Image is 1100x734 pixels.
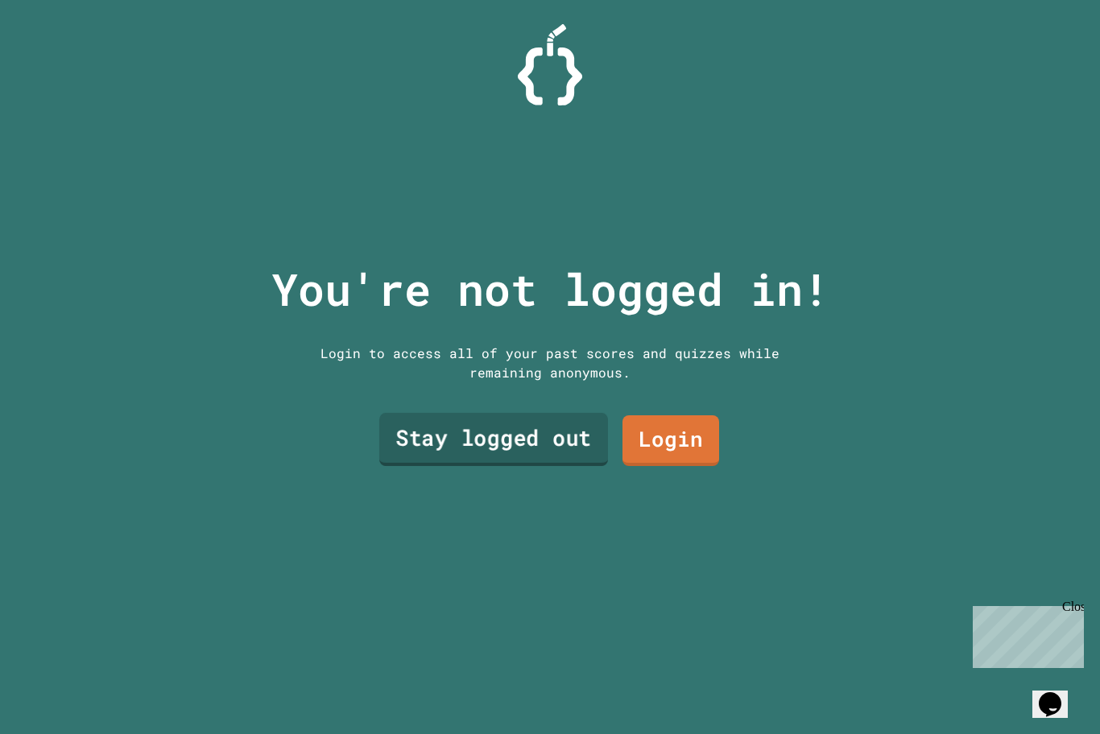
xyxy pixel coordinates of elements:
iframe: chat widget [1032,670,1084,718]
div: Chat with us now!Close [6,6,111,102]
div: Login to access all of your past scores and quizzes while remaining anonymous. [308,344,792,382]
img: Logo.svg [518,24,582,105]
a: Login [622,415,719,466]
a: Stay logged out [379,413,608,466]
p: You're not logged in! [271,256,829,323]
iframe: chat widget [966,600,1084,668]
